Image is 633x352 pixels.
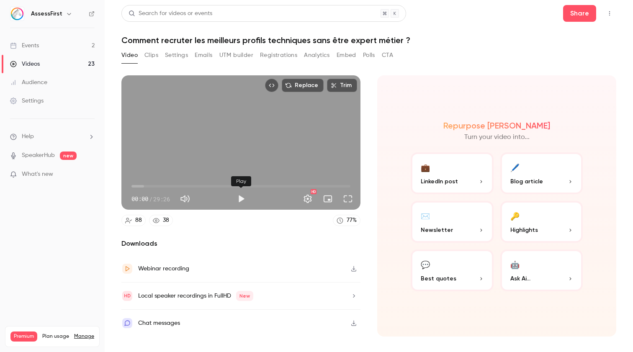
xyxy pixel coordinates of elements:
span: Plan usage [42,333,69,340]
button: Play [233,190,250,207]
span: Newsletter [421,226,453,234]
a: Manage [74,333,94,340]
span: / [149,195,152,203]
button: Top Bar Actions [603,7,616,20]
span: new [60,152,77,160]
div: Events [10,41,39,50]
button: Emails [195,49,212,62]
button: CTA [382,49,393,62]
h2: Downloads [121,239,360,249]
button: UTM builder [219,49,253,62]
button: Clips [144,49,158,62]
button: Embed video [265,79,278,92]
button: Settings [165,49,188,62]
span: 00:00 [131,195,148,203]
button: Share [563,5,596,22]
div: Videos [10,60,40,68]
button: Analytics [304,49,330,62]
div: Settings [10,97,44,105]
img: AssessFirst [10,7,24,21]
button: Registrations [260,49,297,62]
span: Help [22,132,34,141]
button: Trim [327,79,357,92]
div: 💼 [421,161,430,174]
a: 77% [333,215,360,226]
div: 🖊️ [510,161,520,174]
span: Highlights [510,226,538,234]
div: 38 [163,216,169,225]
h1: Comment recruter les meilleurs profils techniques sans être expert métier ? [121,35,616,45]
button: ✉️Newsletter [411,201,494,243]
button: 🖊️Blog article [500,152,583,194]
p: Turn your video into... [464,132,530,142]
h2: Repurpose [PERSON_NAME] [443,121,550,131]
button: 💼LinkedIn post [411,152,494,194]
span: 29:26 [153,195,170,203]
button: Mute [177,190,193,207]
button: 🔑Highlights [500,201,583,243]
h6: AssessFirst [31,10,62,18]
button: Polls [363,49,375,62]
div: Search for videos or events [129,9,212,18]
span: Blog article [510,177,543,186]
div: 77 % [347,216,357,225]
div: Audience [10,78,47,87]
div: ✉️ [421,209,430,222]
span: What's new [22,170,53,179]
span: Ask Ai... [510,274,530,283]
div: Chat messages [138,318,180,328]
span: Best quotes [421,274,456,283]
button: Video [121,49,138,62]
button: Full screen [340,190,356,207]
iframe: Noticeable Trigger [85,171,95,178]
li: help-dropdown-opener [10,132,95,141]
div: Play [231,176,251,186]
div: 00:00 [131,195,170,203]
div: 88 [135,216,142,225]
span: LinkedIn post [421,177,458,186]
button: Replace [282,79,324,92]
a: 38 [149,215,173,226]
div: HD [311,189,316,194]
div: 🤖 [510,258,520,271]
div: Local speaker recordings in FullHD [138,291,253,301]
button: Turn on miniplayer [319,190,336,207]
button: Settings [299,190,316,207]
a: 88 [121,215,146,226]
div: 🔑 [510,209,520,222]
span: New [236,291,253,301]
button: 🤖Ask Ai... [500,249,583,291]
span: Premium [10,331,37,342]
button: 💬Best quotes [411,249,494,291]
button: Embed [337,49,356,62]
a: SpeakerHub [22,151,55,160]
div: Webinar recording [138,264,189,274]
div: 💬 [421,258,430,271]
